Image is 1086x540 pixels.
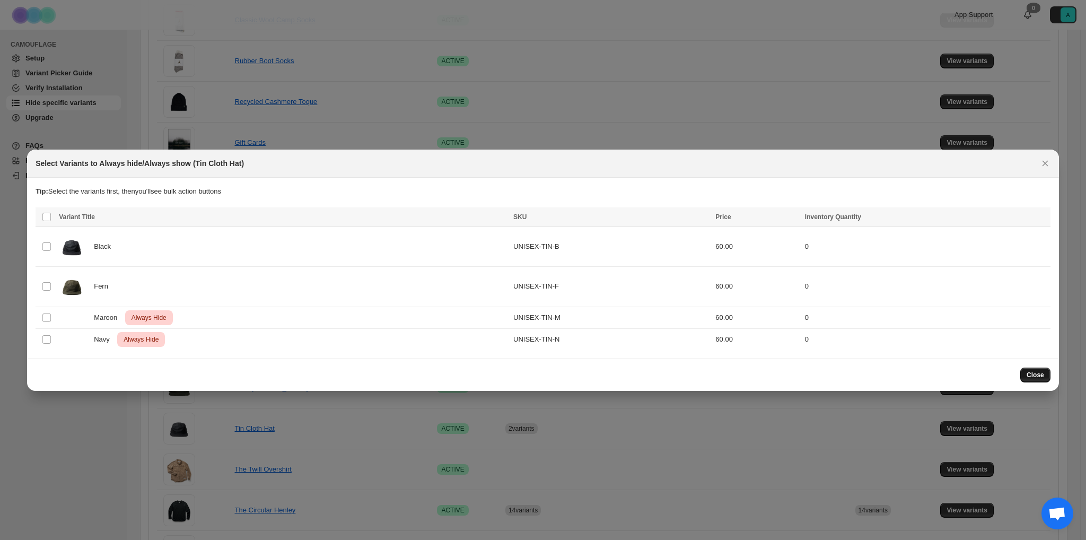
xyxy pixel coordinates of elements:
[510,267,712,307] td: UNISEX-TIN-F
[59,213,95,221] span: Variant Title
[712,267,801,307] td: 60.00
[805,213,861,221] span: Inventory Quantity
[802,227,1050,267] td: 0
[94,334,115,345] span: Navy
[510,328,712,350] td: UNISEX-TIN-N
[36,187,48,195] strong: Tip:
[1027,371,1044,379] span: Close
[510,227,712,267] td: UNISEX-TIN-B
[510,307,712,328] td: UNISEX-TIN-M
[802,267,1050,307] td: 0
[513,213,527,221] span: SKU
[802,307,1050,328] td: 0
[802,328,1050,350] td: 0
[1038,156,1053,171] button: Close
[121,333,161,346] span: Always Hide
[712,307,801,328] td: 60.00
[129,311,169,324] span: Always Hide
[36,158,244,169] h2: Select Variants to Always hide/Always show (Tin Cloth Hat)
[94,281,114,292] span: Fern
[59,230,85,264] img: black.jpg
[59,270,85,303] img: green.jpg
[712,328,801,350] td: 60.00
[712,227,801,267] td: 60.00
[1020,368,1050,382] button: Close
[715,213,731,221] span: Price
[36,186,1050,197] p: Select the variants first, then you'll see bulk action buttons
[94,241,117,252] span: Black
[1041,498,1073,529] div: Open chat
[94,312,123,323] span: Maroon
